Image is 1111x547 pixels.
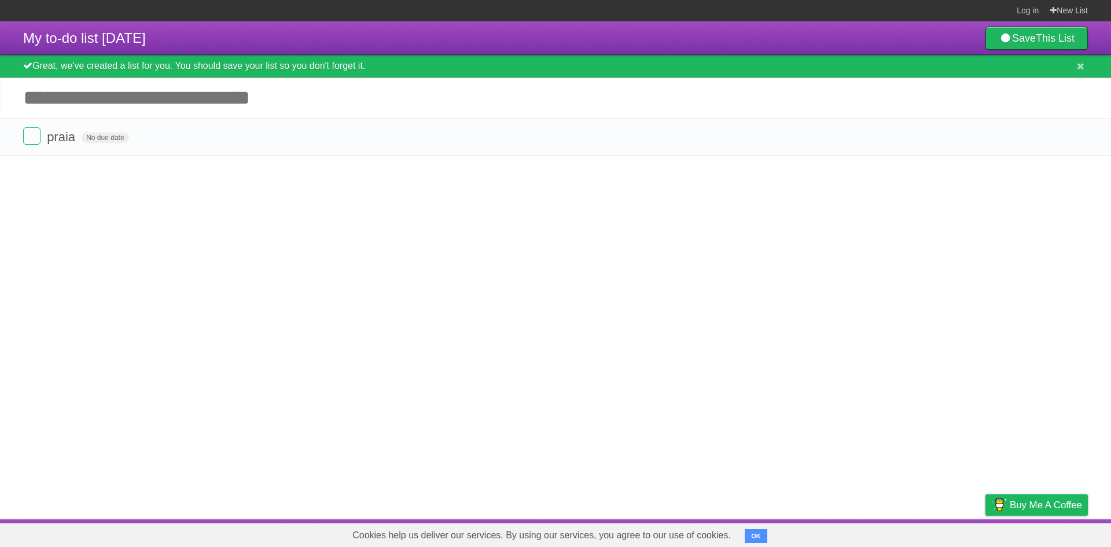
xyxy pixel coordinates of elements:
span: praia [47,130,78,144]
a: Suggest a feature [1015,522,1088,544]
a: Privacy [970,522,1000,544]
span: Cookies help us deliver our services. By using our services, you agree to our use of cookies. [341,524,742,547]
a: Buy me a coffee [985,494,1088,516]
a: SaveThis List [985,27,1088,50]
a: Developers [870,522,917,544]
span: No due date [82,133,128,143]
a: About [832,522,856,544]
button: OK [745,529,767,543]
span: Buy me a coffee [1010,495,1082,515]
img: Buy me a coffee [991,495,1007,515]
b: This List [1036,32,1075,44]
label: Done [23,127,41,145]
span: My to-do list [DATE] [23,30,146,46]
a: Terms [931,522,957,544]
